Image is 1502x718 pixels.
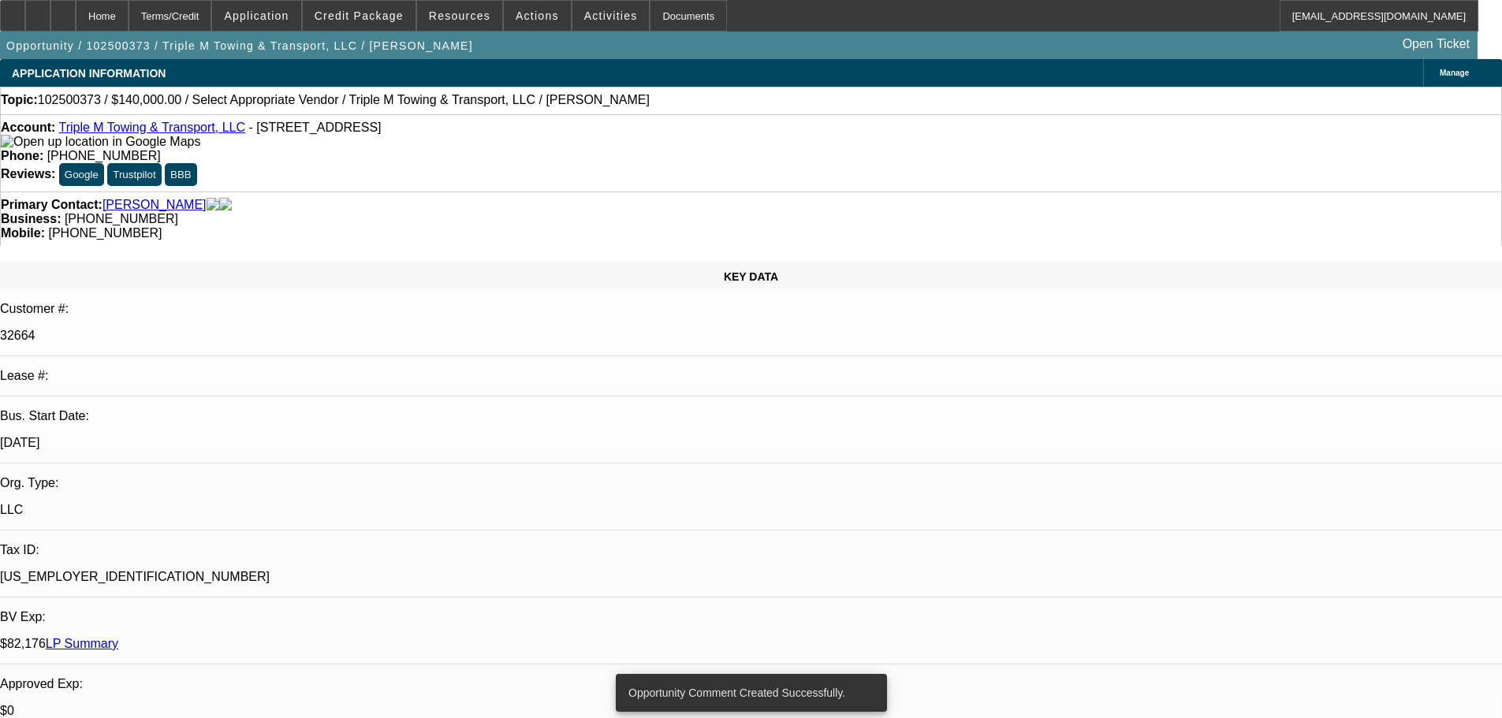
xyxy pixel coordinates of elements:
a: Open Ticket [1396,31,1476,58]
strong: Primary Contact: [1,198,102,212]
span: Actions [516,9,559,22]
button: Credit Package [303,1,416,31]
strong: Reviews: [1,167,55,180]
span: Resources [429,9,490,22]
a: [PERSON_NAME] [102,198,207,212]
button: Resources [417,1,502,31]
span: [PHONE_NUMBER] [65,212,178,225]
div: Opportunity Comment Created Successfully. [616,674,881,712]
button: Activities [572,1,650,31]
img: Open up location in Google Maps [1,135,200,149]
span: Manage [1440,69,1469,77]
button: Google [59,163,104,186]
span: APPLICATION INFORMATION [12,67,166,80]
a: Triple M Towing & Transport, LLC [58,121,245,134]
button: Trustpilot [107,163,161,186]
span: 102500373 / $140,000.00 / Select Appropriate Vendor / Triple M Towing & Transport, LLC / [PERSON_... [38,93,650,107]
img: facebook-icon.png [207,198,219,212]
span: [PHONE_NUMBER] [48,226,162,240]
span: Opportunity / 102500373 / Triple M Towing & Transport, LLC / [PERSON_NAME] [6,39,473,52]
strong: Topic: [1,93,38,107]
span: Application [224,9,289,22]
button: BBB [165,163,197,186]
strong: Phone: [1,149,43,162]
span: - [STREET_ADDRESS] [248,121,381,134]
button: Actions [504,1,571,31]
img: linkedin-icon.png [219,198,232,212]
strong: Account: [1,121,55,134]
span: KEY DATA [724,270,778,283]
a: View Google Maps [1,135,200,148]
span: Credit Package [315,9,404,22]
span: Activities [584,9,638,22]
span: [PHONE_NUMBER] [47,149,161,162]
strong: Business: [1,212,61,225]
a: LP Summary [46,637,118,650]
strong: Mobile: [1,226,45,240]
button: Application [212,1,300,31]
